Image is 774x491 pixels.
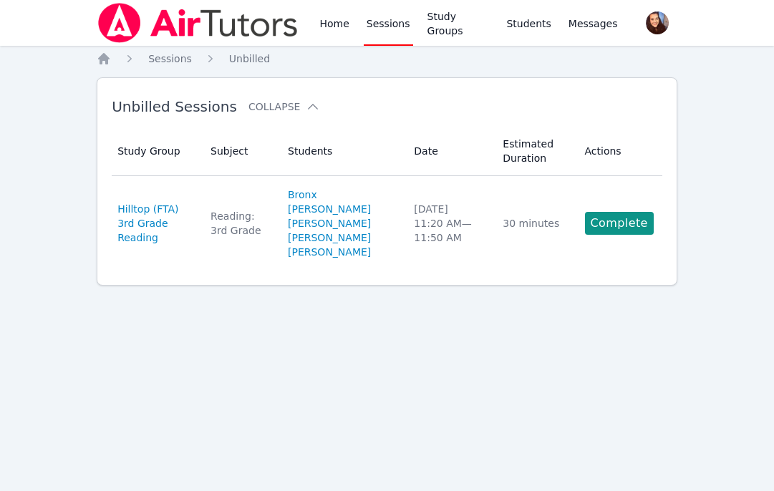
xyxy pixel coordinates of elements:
div: Reading: 3rd Grade [211,209,271,238]
a: [PERSON_NAME] [288,216,371,230]
a: Hilltop (FTA) 3rd Grade Reading [117,202,193,245]
span: Sessions [148,53,192,64]
tr: Hilltop (FTA) 3rd Grade ReadingReading: 3rd GradeBronx [PERSON_NAME][PERSON_NAME][PERSON_NAME] [P... [112,176,662,271]
div: 30 minutes [503,216,567,230]
a: Bronx [PERSON_NAME] [288,188,397,216]
th: Date [405,127,494,176]
span: Unbilled [229,53,270,64]
th: Estimated Duration [494,127,576,176]
img: Air Tutors [97,3,299,43]
th: Actions [576,127,662,176]
th: Students [279,127,405,176]
a: Sessions [148,52,192,66]
span: Unbilled Sessions [112,98,237,115]
nav: Breadcrumb [97,52,677,66]
a: Unbilled [229,52,270,66]
button: Collapse [248,99,320,114]
th: Study Group [112,127,202,176]
span: Messages [569,16,618,31]
div: [DATE] 11:20 AM — 11:50 AM [414,202,485,245]
a: Complete [585,212,654,235]
th: Subject [202,127,279,176]
a: [PERSON_NAME] [PERSON_NAME] [288,230,397,259]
